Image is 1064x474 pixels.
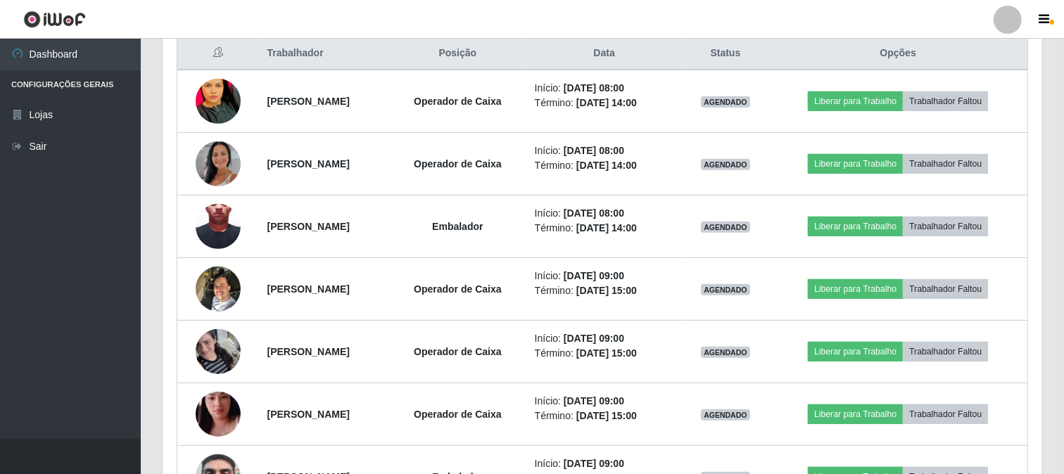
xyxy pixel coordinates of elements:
[564,333,624,344] time: [DATE] 09:00
[701,96,750,108] span: AGENDADO
[903,404,988,424] button: Trabalhador Faltou
[535,456,674,471] li: Início:
[701,159,750,170] span: AGENDADO
[564,395,624,406] time: [DATE] 09:00
[535,331,674,346] li: Início:
[526,37,683,70] th: Data
[535,394,674,409] li: Início:
[903,342,988,361] button: Trabalhador Faltou
[267,283,350,295] strong: [PERSON_NAME]
[535,346,674,361] li: Término:
[564,145,624,156] time: [DATE] 08:00
[535,158,674,173] li: Término:
[564,207,624,219] time: [DATE] 08:00
[535,143,674,158] li: Início:
[196,124,241,204] img: 1743778813300.jpeg
[535,96,674,110] li: Término:
[267,96,350,107] strong: [PERSON_NAME]
[267,346,350,357] strong: [PERSON_NAME]
[903,91,988,111] button: Trabalhador Faltou
[196,374,241,454] img: 1754840116013.jpeg
[701,222,750,233] span: AGENDADO
[808,154,903,174] button: Liberar para Trabalho
[196,312,241,392] img: 1747411787126.jpeg
[23,11,86,28] img: CoreUI Logo
[535,221,674,236] li: Término:
[701,347,750,358] span: AGENDADO
[535,81,674,96] li: Início:
[564,270,624,281] time: [DATE] 09:00
[414,346,502,357] strong: Operador de Caixa
[564,82,624,94] time: [DATE] 08:00
[432,221,483,232] strong: Embalador
[808,342,903,361] button: Liberar para Trabalho
[576,410,637,421] time: [DATE] 15:00
[414,96,502,107] strong: Operador de Caixa
[903,154,988,174] button: Trabalhador Faltou
[414,158,502,169] strong: Operador de Caixa
[808,91,903,111] button: Liberar para Trabalho
[259,37,389,70] th: Trabalhador
[389,37,526,70] th: Posição
[808,404,903,424] button: Liberar para Trabalho
[535,269,674,283] li: Início:
[267,158,350,169] strong: [PERSON_NAME]
[808,217,903,236] button: Liberar para Trabalho
[414,409,502,420] strong: Operador de Caixa
[196,177,241,276] img: 1748033638152.jpeg
[701,409,750,421] span: AGENDADO
[576,222,637,233] time: [DATE] 14:00
[903,217,988,236] button: Trabalhador Faltou
[267,409,350,420] strong: [PERSON_NAME]
[768,37,1027,70] th: Opções
[808,279,903,299] button: Liberar para Trabalho
[903,279,988,299] button: Trabalhador Faltou
[576,347,637,359] time: [DATE] 15:00
[576,97,637,108] time: [DATE] 14:00
[576,160,637,171] time: [DATE] 14:00
[196,259,241,319] img: 1725217718320.jpeg
[535,206,674,221] li: Início:
[196,53,241,150] img: 1751683294732.jpeg
[683,37,769,70] th: Status
[535,283,674,298] li: Término:
[701,284,750,295] span: AGENDADO
[535,409,674,423] li: Término:
[576,285,637,296] time: [DATE] 15:00
[267,221,350,232] strong: [PERSON_NAME]
[414,283,502,295] strong: Operador de Caixa
[564,458,624,469] time: [DATE] 09:00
